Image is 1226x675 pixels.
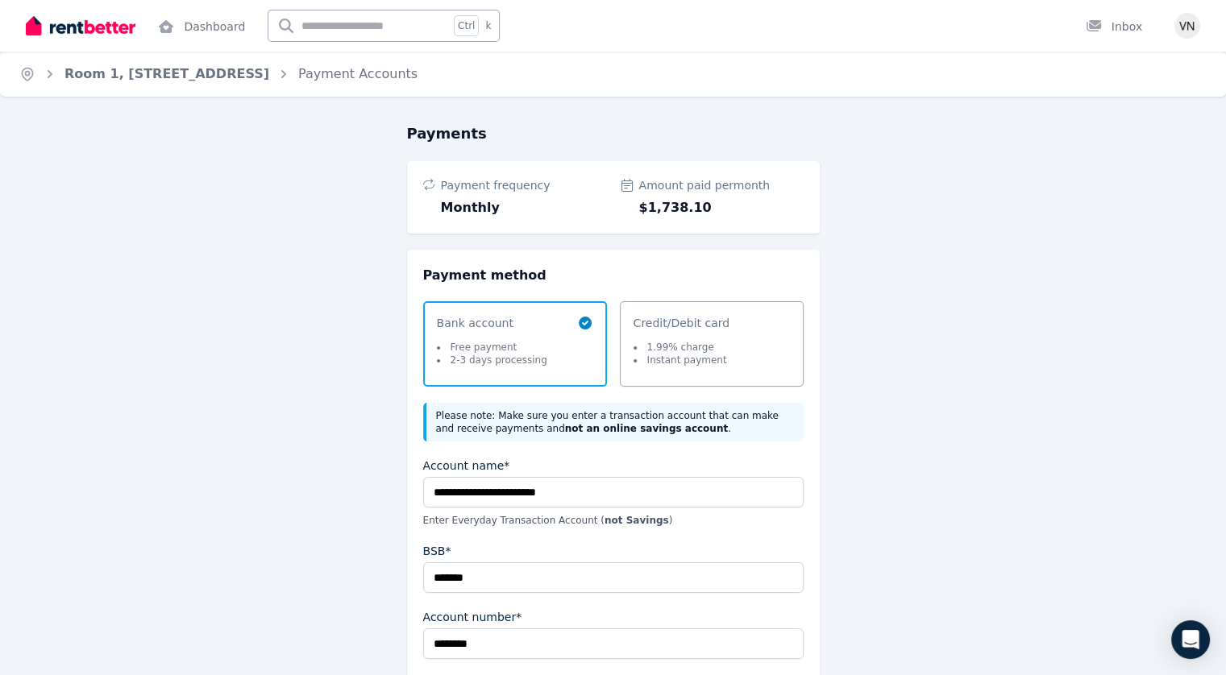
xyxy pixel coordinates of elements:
[423,266,804,285] h2: Payment method
[1171,620,1210,659] div: Open Intercom Messenger
[423,403,804,441] div: Please note: Make sure you enter a transaction account that can make and receive payments and .
[423,609,522,625] label: Account number*
[441,177,605,193] span: Payment frequency
[605,515,669,526] b: not Savings
[437,315,547,331] span: Bank account
[437,341,547,354] li: Free payment
[441,198,605,217] span: Monthly
[298,66,418,81] a: Payment Accounts
[423,514,804,527] p: Enter Everyday Transaction Account ( )
[634,341,727,354] li: 1.99% charge
[639,198,804,217] span: $1,738.10
[64,66,269,81] a: Room 1, [STREET_ADDRESS]
[639,177,804,193] span: Amount paid per month
[423,458,510,474] label: Account name*
[454,15,479,36] span: Ctrl
[1174,13,1200,39] img: Vishnu Krishnankutty Nair
[1086,19,1142,35] div: Inbox
[634,315,730,331] span: Credit/Debit card
[407,122,820,145] h1: Payments
[485,19,491,32] span: k
[634,354,727,366] li: Instant payment
[565,423,728,434] b: not an online savings account
[26,14,135,38] img: RentBetter
[437,354,547,366] li: 2-3 days processing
